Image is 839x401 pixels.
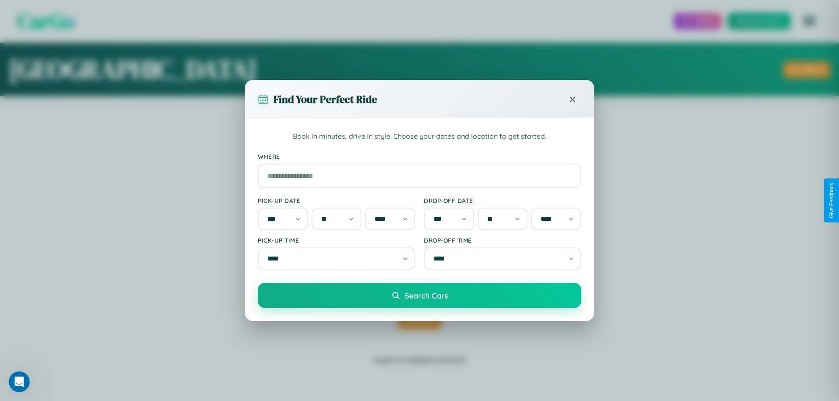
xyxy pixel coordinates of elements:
[405,291,448,300] span: Search Cars
[258,236,415,244] label: Pick-up Time
[424,197,581,204] label: Drop-off Date
[424,236,581,244] label: Drop-off Time
[258,153,581,160] label: Where
[258,131,581,142] p: Book in minutes, drive in style. Choose your dates and location to get started.
[258,283,581,308] button: Search Cars
[258,197,415,204] label: Pick-up Date
[274,92,377,106] h3: Find Your Perfect Ride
